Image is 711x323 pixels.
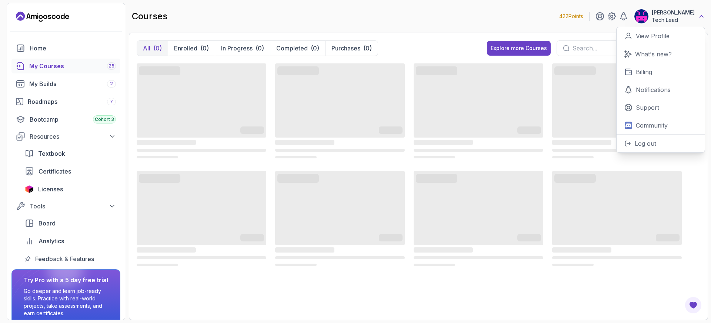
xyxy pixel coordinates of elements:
div: Explore more Courses [491,45,547,52]
span: Certificates [39,167,71,176]
p: What's new? [635,50,672,59]
p: Go deeper and learn job-ready skills. Practice with real-world projects, take assessments, and ea... [24,287,108,317]
span: ‌ [240,128,264,134]
span: ‌ [414,63,543,138]
button: Log out [617,134,705,152]
span: ‌ [137,156,178,158]
span: ‌ [139,175,180,181]
span: ‌ [656,235,680,241]
a: roadmaps [11,94,120,109]
a: Support [617,99,705,116]
p: Log out [635,139,656,148]
span: Feedback & Features [35,254,94,263]
a: Notifications [617,81,705,99]
span: ‌ [139,68,180,74]
span: ‌ [416,68,457,74]
button: Tools [11,200,120,213]
span: 2 [110,81,113,87]
a: What's new? [617,45,705,63]
a: Landing page [16,11,69,23]
span: ‌ [552,149,682,152]
p: Billing [636,67,652,76]
span: ‌ [552,264,594,266]
div: card loading ui [275,169,405,268]
p: View Profile [636,32,670,40]
div: (0) [200,44,209,53]
a: builds [11,76,120,91]
div: card loading ui [552,62,682,161]
p: All [143,44,150,53]
span: ‌ [517,128,541,134]
div: (0) [363,44,372,53]
span: ‌ [416,175,457,181]
a: board [20,216,120,231]
button: Open Feedback Button [684,296,702,314]
span: ‌ [137,140,196,145]
div: My Builds [29,79,116,88]
p: [PERSON_NAME] [652,9,695,16]
a: Community [617,116,705,134]
span: ‌ [414,140,473,145]
span: ‌ [552,247,611,253]
span: Analytics [39,237,64,245]
div: card loading ui [414,169,543,268]
div: (0) [311,44,319,53]
a: courses [11,59,120,73]
span: ‌ [275,149,405,152]
button: All(0) [137,41,168,56]
button: Enrolled(0) [168,41,215,56]
span: ‌ [552,156,594,158]
span: ‌ [277,68,319,74]
div: Resources [30,132,116,141]
button: Explore more Courses [487,41,551,56]
p: Community [636,121,668,130]
div: card loading ui [552,169,682,268]
div: Tools [30,202,116,211]
button: user profile image[PERSON_NAME]Tech Lead [634,9,705,24]
div: (0) [153,44,162,53]
a: certificates [20,164,120,179]
span: Cohort 3 [95,116,114,122]
span: ‌ [414,149,543,152]
span: ‌ [277,175,319,181]
button: Completed(0) [270,41,325,56]
span: ‌ [414,171,543,245]
span: ‌ [517,235,541,241]
div: Bootcamp [30,115,116,124]
div: My Courses [29,62,116,70]
span: ‌ [275,63,405,138]
a: Billing [617,63,705,81]
div: card loading ui [414,62,543,161]
span: ‌ [275,247,334,253]
a: textbook [20,146,120,161]
p: Tech Lead [652,16,695,24]
span: Board [39,219,56,228]
a: bootcamp [11,112,120,127]
div: (0) [256,44,264,53]
h2: courses [132,10,167,22]
div: card loading ui [137,169,266,268]
a: View Profile [617,27,705,45]
button: Purchases(0) [325,41,378,56]
input: Search... [573,44,654,53]
span: ‌ [137,171,266,245]
span: ‌ [379,128,403,134]
div: Roadmaps [28,97,116,106]
span: 7 [110,99,113,105]
span: ‌ [552,256,682,259]
a: licenses [20,182,120,197]
span: 25 [109,63,114,69]
span: ‌ [414,256,543,259]
span: ‌ [137,149,266,152]
span: ‌ [552,140,611,145]
span: ‌ [275,171,405,245]
span: ‌ [552,171,682,245]
p: Enrolled [174,44,197,53]
span: Licenses [38,185,63,194]
span: Textbook [38,149,65,158]
span: ‌ [554,68,596,74]
span: ‌ [414,264,455,266]
span: ‌ [275,140,334,145]
span: ‌ [275,156,317,158]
